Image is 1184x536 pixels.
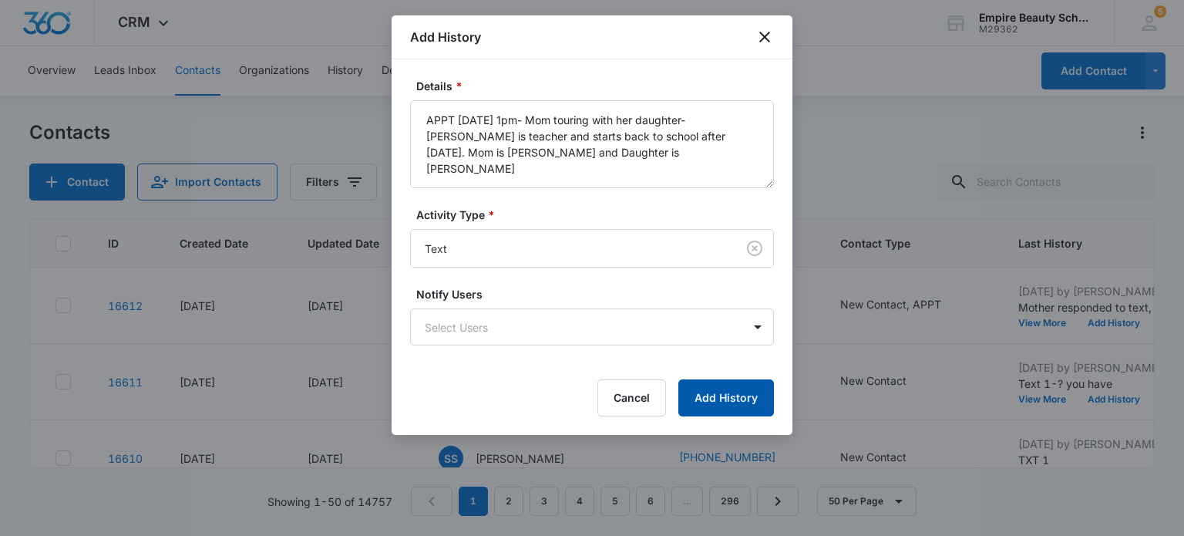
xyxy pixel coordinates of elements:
label: Notify Users [416,286,780,302]
button: Clear [742,236,767,261]
button: close [755,28,774,46]
button: Cancel [597,379,666,416]
button: Add History [678,379,774,416]
label: Details [416,78,780,94]
h1: Add History [410,28,481,46]
textarea: APPT [DATE] 1pm- Mom touring with her daughter- [PERSON_NAME] is teacher and starts back to schoo... [410,100,774,188]
label: Activity Type [416,207,780,223]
